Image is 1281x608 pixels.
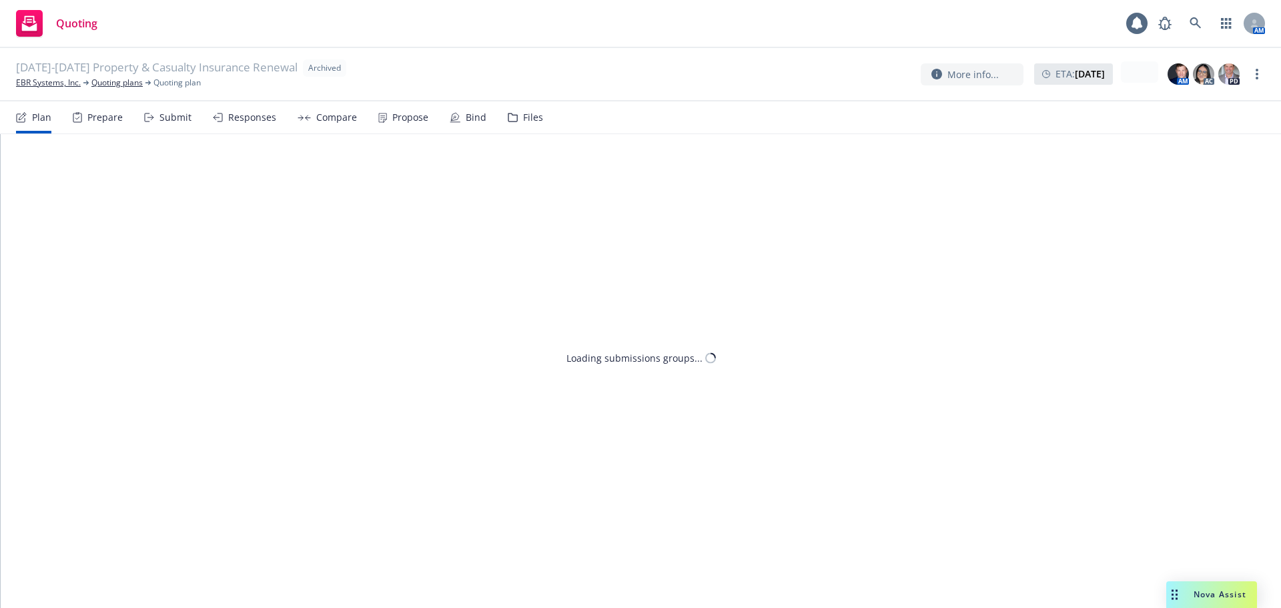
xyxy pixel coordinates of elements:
[91,77,143,89] a: Quoting plans
[392,112,428,123] div: Propose
[56,18,97,29] span: Quoting
[566,351,703,365] div: Loading submissions groups...
[921,63,1023,85] button: More info...
[16,59,298,77] span: [DATE]-[DATE] Property & Casualty Insurance Renewal
[159,112,191,123] div: Submit
[32,112,51,123] div: Plan
[1152,10,1178,37] a: Report a Bug
[523,112,543,123] div: Files
[947,67,999,81] span: More info...
[1213,10,1240,37] a: Switch app
[16,77,81,89] a: EBR Systems, Inc.
[1166,581,1183,608] div: Drag to move
[466,112,486,123] div: Bind
[153,77,201,89] span: Quoting plan
[87,112,123,123] div: Prepare
[316,112,357,123] div: Compare
[1168,63,1189,85] img: photo
[1194,589,1246,600] span: Nova Assist
[1218,63,1240,85] img: photo
[1193,63,1214,85] img: photo
[1182,10,1209,37] a: Search
[1249,66,1265,82] a: more
[1075,67,1105,80] strong: [DATE]
[1166,581,1257,608] button: Nova Assist
[1055,67,1105,81] span: ETA :
[228,112,276,123] div: Responses
[11,5,103,42] a: Quoting
[308,62,341,74] span: Archived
